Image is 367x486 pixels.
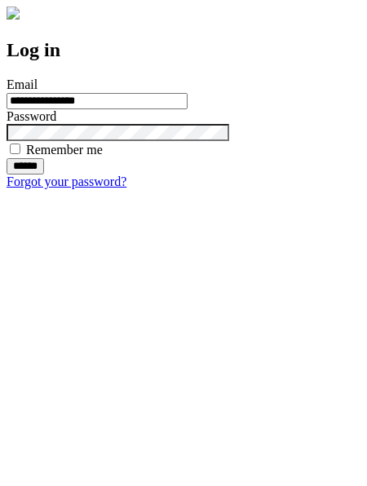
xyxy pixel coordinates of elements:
[26,143,103,157] label: Remember me
[7,77,38,91] label: Email
[7,39,360,61] h2: Log in
[7,109,56,123] label: Password
[7,175,126,188] a: Forgot your password?
[7,7,20,20] img: logo-4e3dc11c47720685a147b03b5a06dd966a58ff35d612b21f08c02c0306f2b779.png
